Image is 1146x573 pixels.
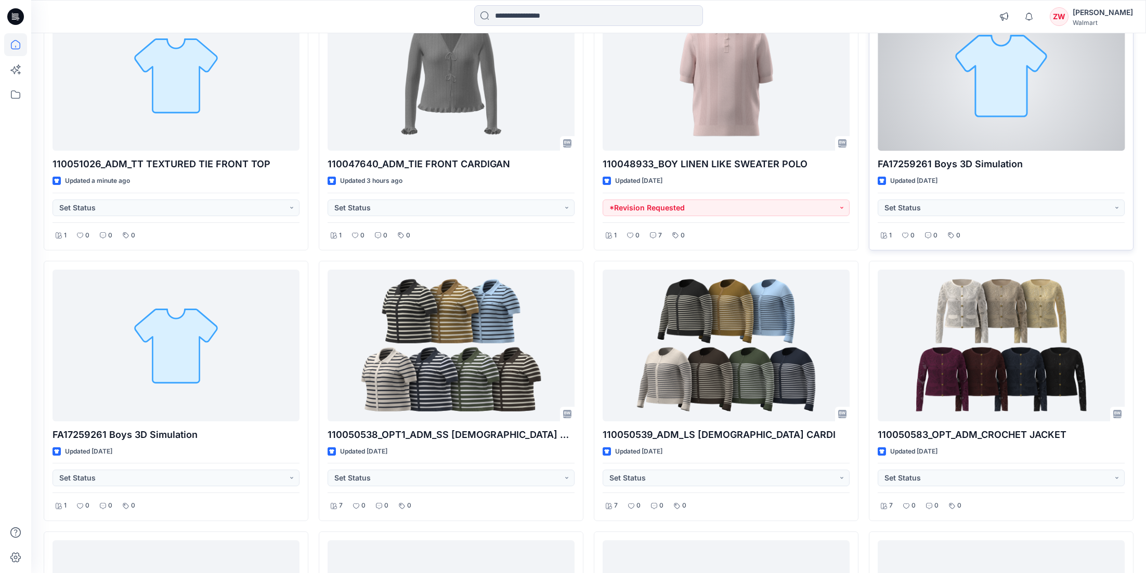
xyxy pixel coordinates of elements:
[64,230,67,241] p: 1
[108,230,112,241] p: 0
[878,157,1125,171] p: FA17259261 Boys 3D Simulation
[108,500,112,511] p: 0
[957,500,961,511] p: 0
[53,157,299,171] p: 110051026_ADM_TT TEXTURED TIE FRONT TOP
[890,446,937,457] p: Updated [DATE]
[635,230,640,241] p: 0
[934,500,939,511] p: 0
[328,428,575,442] p: 110050538_OPT1_ADM_SS [DEMOGRAPHIC_DATA] CARDI
[65,176,130,186] p: Updated a minute ago
[659,500,663,511] p: 0
[339,230,342,241] p: 1
[889,500,893,511] p: 7
[361,500,366,511] p: 0
[878,428,1125,442] p: 110050583_OPT_ADM_CROCHET JACKET
[383,230,387,241] p: 0
[682,500,686,511] p: 0
[911,500,916,511] p: 0
[360,230,364,241] p: 0
[64,500,67,511] p: 1
[603,270,850,421] a: 110050539_ADM_LS LADY CARDI
[636,500,641,511] p: 0
[328,157,575,171] p: 110047640_ADM_TIE FRONT CARDIGAN
[406,230,410,241] p: 0
[614,500,618,511] p: 7
[131,500,135,511] p: 0
[878,270,1125,421] a: 110050583_OPT_ADM_CROCHET JACKET
[910,230,915,241] p: 0
[933,230,937,241] p: 0
[1073,6,1133,19] div: [PERSON_NAME]
[85,230,89,241] p: 0
[603,157,850,171] p: 110048933_BOY LINEN LIKE SWEATER POLO
[681,230,685,241] p: 0
[384,500,388,511] p: 0
[956,230,960,241] p: 0
[658,230,662,241] p: 7
[53,428,299,442] p: FA17259261 Boys 3D Simulation
[53,270,299,421] a: FA17259261 Boys 3D Simulation
[890,176,937,186] p: Updated [DATE]
[340,176,402,186] p: Updated 3 hours ago
[65,446,112,457] p: Updated [DATE]
[1050,7,1069,26] div: ZW
[407,500,411,511] p: 0
[85,500,89,511] p: 0
[615,446,662,457] p: Updated [DATE]
[603,428,850,442] p: 110050539_ADM_LS [DEMOGRAPHIC_DATA] CARDI
[889,230,892,241] p: 1
[340,446,387,457] p: Updated [DATE]
[131,230,135,241] p: 0
[614,230,617,241] p: 1
[615,176,662,186] p: Updated [DATE]
[339,500,343,511] p: 7
[328,270,575,421] a: 110050538_OPT1_ADM_SS LADY CARDI
[1073,19,1133,26] div: Walmart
